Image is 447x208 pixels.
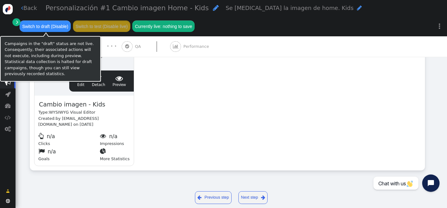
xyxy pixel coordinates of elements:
div: Type: [38,109,130,115]
span:  [197,194,201,201]
span:  [173,44,178,49]
span:  [357,5,362,11]
span:  [6,188,10,194]
span:  [38,133,46,139]
span:  [21,5,23,11]
span:  [213,4,219,11]
a: Back [21,4,37,12]
div: Campaigns in the "draft" status are not live. Consequently, their associated actions will not exe... [5,41,96,77]
span: Se [MEDICAL_DATA] la imagen de home. Kids [226,5,354,11]
span:  [5,103,11,109]
button: Switch to draft (Disable) [20,20,71,32]
span: Personalización #1 Cambio imagen Home - Kids [46,4,209,12]
span:  [6,199,10,203]
div: Clicks [38,132,100,147]
span:  [100,148,108,154]
a: Previous step [195,191,232,204]
span:  [5,91,11,97]
button: Currently live: nothing to save [132,20,195,32]
span:  [113,75,126,82]
span:  [125,44,129,49]
div: Goals [38,147,100,162]
span: n/a [47,148,56,155]
a: ⋮ [432,17,447,35]
span: by [EMAIL_ADDRESS][DOMAIN_NAME] on [DATE] [38,116,99,127]
div: · · · [107,43,116,50]
a:  Performance [170,36,222,57]
div: Impressions [100,132,130,147]
a:  [2,186,14,197]
div: More Statistics [100,147,130,162]
span: Cambio imagen - Kids [38,100,106,109]
span:  [5,80,11,86]
span: WYSIWYG Visual Editor [49,110,95,115]
a:  [12,18,20,26]
a: Preview [113,75,126,88]
span:  [5,126,11,132]
span:  [16,19,18,25]
img: logo-icon.svg [3,4,13,14]
span:  [38,148,47,154]
span: n/a [47,133,55,139]
span: Performance [183,43,211,50]
span: n/a [109,133,118,139]
a:  QA [122,36,170,57]
a: Next step [238,191,268,204]
span: Preview [113,75,126,88]
div: Created: [38,115,130,128]
span:  [261,194,265,201]
span:  [100,133,108,139]
button: Switch to test (Disable live) [73,20,130,32]
span: QA [135,43,143,50]
span:  [5,115,11,120]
